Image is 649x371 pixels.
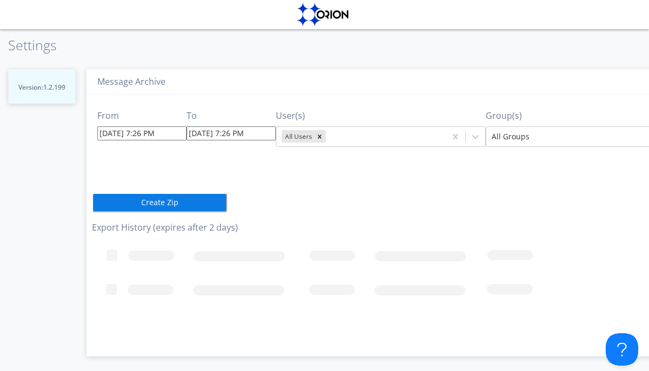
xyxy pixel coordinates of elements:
[282,130,314,143] div: All Users
[97,111,187,121] h3: From
[606,333,638,366] iframe: Toggle Customer Support
[92,193,227,212] button: Create Zip
[314,130,326,143] div: Remove All Users
[276,111,486,121] h3: User(s)
[18,83,65,92] span: Version: 1.2.199
[8,69,76,104] button: Version:1.2.199
[187,111,276,121] h3: To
